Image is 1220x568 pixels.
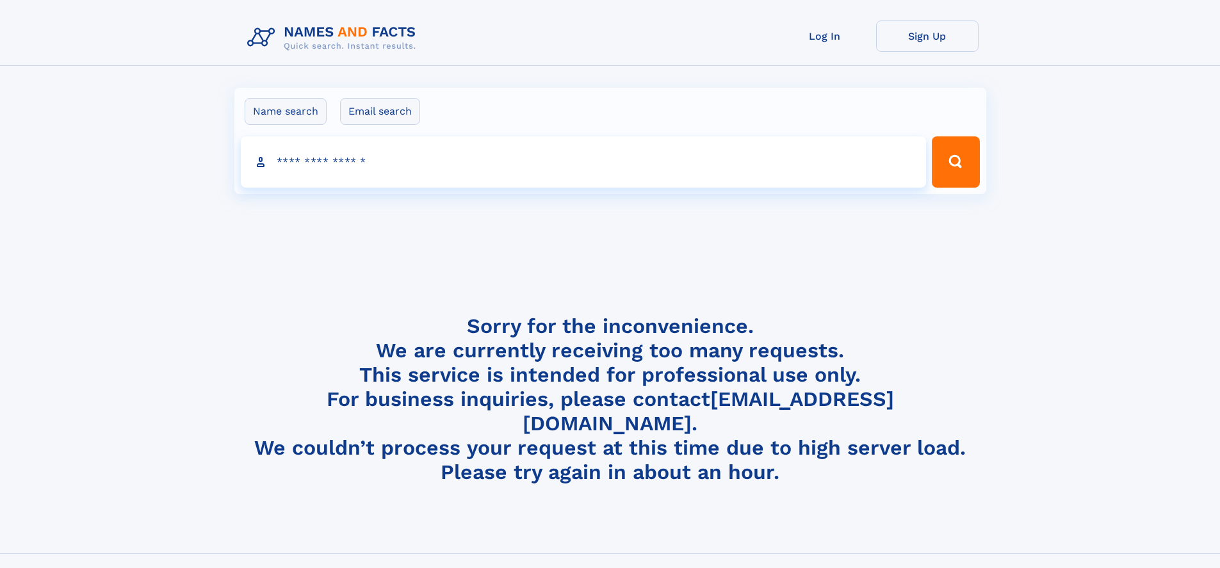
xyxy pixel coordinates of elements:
[241,136,927,188] input: search input
[774,20,876,52] a: Log In
[340,98,420,125] label: Email search
[932,136,979,188] button: Search Button
[245,98,327,125] label: Name search
[242,20,427,55] img: Logo Names and Facts
[523,387,894,435] a: [EMAIL_ADDRESS][DOMAIN_NAME]
[242,314,979,485] h4: Sorry for the inconvenience. We are currently receiving too many requests. This service is intend...
[876,20,979,52] a: Sign Up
